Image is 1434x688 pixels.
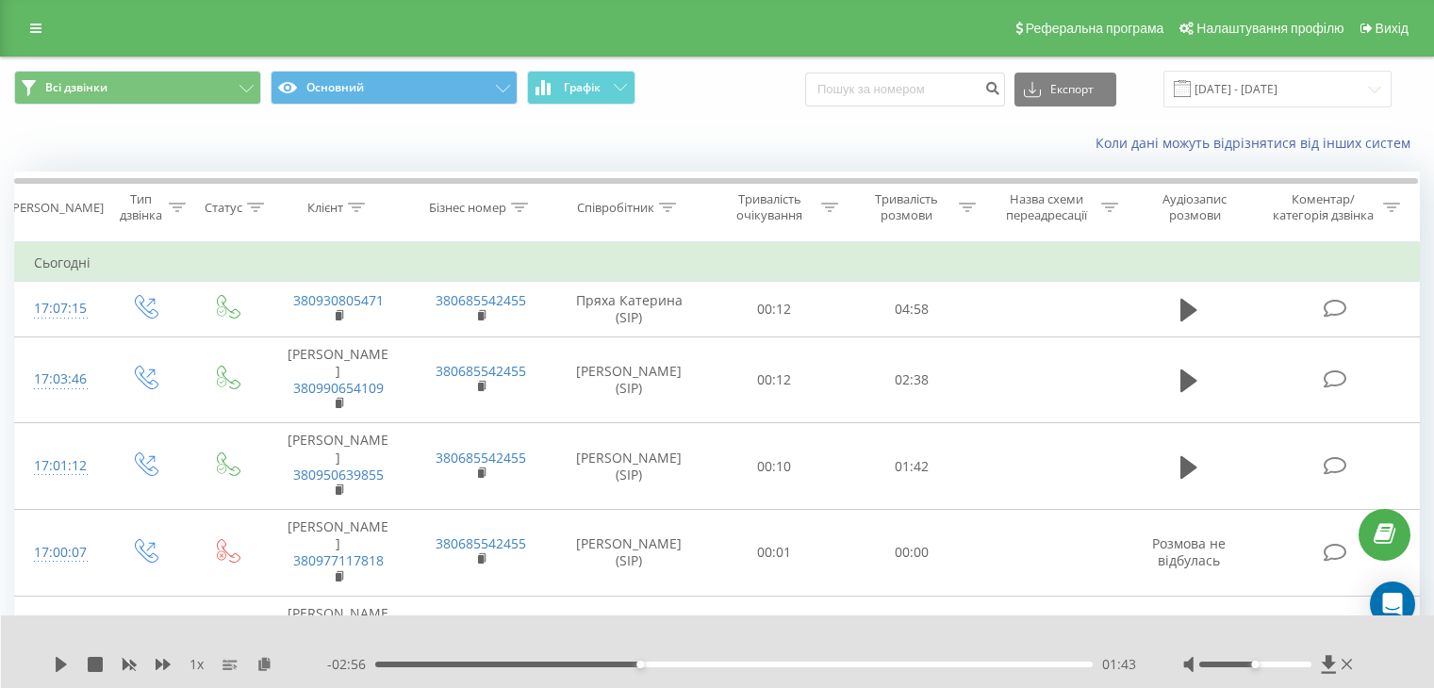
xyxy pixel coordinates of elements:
[843,510,980,597] td: 00:00
[552,596,706,682] td: [PERSON_NAME] (SIP)
[205,200,242,216] div: Статус
[327,655,375,674] span: - 02:56
[1140,191,1250,223] div: Аудіозапис розмови
[552,510,706,597] td: [PERSON_NAME] (SIP)
[527,71,635,105] button: Графік
[1251,661,1259,668] div: Accessibility label
[293,551,384,569] a: 380977117818
[293,466,384,483] a: 380950639855
[706,336,843,423] td: 00:12
[14,71,261,105] button: Всі дзвінки
[429,200,506,216] div: Бізнес номер
[577,200,654,216] div: Співробітник
[293,291,384,309] a: 380930805471
[805,73,1005,106] input: Пошук за номером
[1196,21,1343,36] span: Налаштування профілю
[267,596,409,682] td: [PERSON_NAME]
[843,596,980,682] td: 00:00
[1152,534,1226,569] span: Розмова не відбулась
[1014,73,1116,106] button: Експорт
[267,336,409,423] td: [PERSON_NAME]
[1102,655,1136,674] span: 01:43
[1268,191,1378,223] div: Коментар/категорія дзвінка
[723,191,817,223] div: Тривалість очікування
[706,510,843,597] td: 00:01
[1096,134,1420,152] a: Коли дані можуть відрізнятися вiд інших систем
[34,448,84,484] div: 17:01:12
[307,200,343,216] div: Клієнт
[706,282,843,336] td: 00:12
[45,80,107,95] span: Всі дзвінки
[860,191,954,223] div: Тривалість розмови
[552,282,706,336] td: Пряха Катерина (SIP)
[843,336,980,423] td: 02:38
[636,661,644,668] div: Accessibility label
[1376,21,1409,36] span: Вихід
[293,379,384,397] a: 380990654109
[190,655,204,674] span: 1 x
[706,596,843,682] td: 00:37
[271,71,518,105] button: Основний
[706,423,843,510] td: 00:10
[15,244,1420,282] td: Сьогодні
[552,336,706,423] td: [PERSON_NAME] (SIP)
[843,423,980,510] td: 01:42
[436,362,526,380] a: 380685542455
[843,282,980,336] td: 04:58
[997,191,1096,223] div: Назва схеми переадресації
[34,534,84,571] div: 17:00:07
[1370,582,1415,627] div: Open Intercom Messenger
[267,510,409,597] td: [PERSON_NAME]
[564,81,601,94] span: Графік
[436,534,526,552] a: 380685542455
[8,200,104,216] div: [PERSON_NAME]
[436,291,526,309] a: 380685542455
[267,423,409,510] td: [PERSON_NAME]
[436,449,526,467] a: 380685542455
[119,191,163,223] div: Тип дзвінка
[552,423,706,510] td: [PERSON_NAME] (SIP)
[34,361,84,398] div: 17:03:46
[34,290,84,327] div: 17:07:15
[1026,21,1164,36] span: Реферальна програма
